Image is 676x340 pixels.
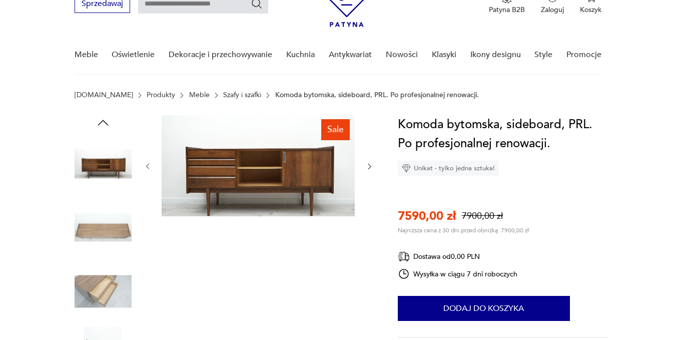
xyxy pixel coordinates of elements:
[169,36,272,74] a: Dekoracje i przechowywanie
[321,119,350,140] div: Sale
[162,115,355,216] img: Zdjęcie produktu Komoda bytomska, sideboard, PRL. Po profesjonalnej renowacji.
[489,5,525,15] p: Patyna B2B
[398,250,518,263] div: Dostawa od 0,00 PLN
[223,91,261,99] a: Szafy i szafki
[398,268,518,280] div: Wysyłka w ciągu 7 dni roboczych
[286,36,315,74] a: Kuchnia
[275,91,479,99] p: Komoda bytomska, sideboard, PRL. Po profesjonalnej renowacji.
[189,91,210,99] a: Meble
[75,1,130,8] a: Sprzedawaj
[398,115,609,153] h1: Komoda bytomska, sideboard, PRL. Po profesjonalnej renowacji.
[462,210,503,222] p: 7900,00 zł
[75,199,132,256] img: Zdjęcie produktu Komoda bytomska, sideboard, PRL. Po profesjonalnej renowacji.
[147,91,175,99] a: Produkty
[541,5,564,15] p: Zaloguj
[75,135,132,192] img: Zdjęcie produktu Komoda bytomska, sideboard, PRL. Po profesjonalnej renowacji.
[398,296,570,321] button: Dodaj do koszyka
[432,36,456,74] a: Klasyki
[398,208,456,224] p: 7590,00 zł
[112,36,155,74] a: Oświetlenie
[534,36,552,74] a: Style
[398,250,410,263] img: Ikona dostawy
[398,161,499,176] div: Unikat - tylko jedna sztuka!
[580,5,601,15] p: Koszyk
[329,36,372,74] a: Antykwariat
[75,36,98,74] a: Meble
[566,36,601,74] a: Promocje
[75,91,133,99] a: [DOMAIN_NAME]
[402,164,411,173] img: Ikona diamentu
[398,226,529,234] p: Najniższa cena z 30 dni przed obniżką: 7900,00 zł
[470,36,521,74] a: Ikony designu
[75,263,132,320] img: Zdjęcie produktu Komoda bytomska, sideboard, PRL. Po profesjonalnej renowacji.
[386,36,418,74] a: Nowości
